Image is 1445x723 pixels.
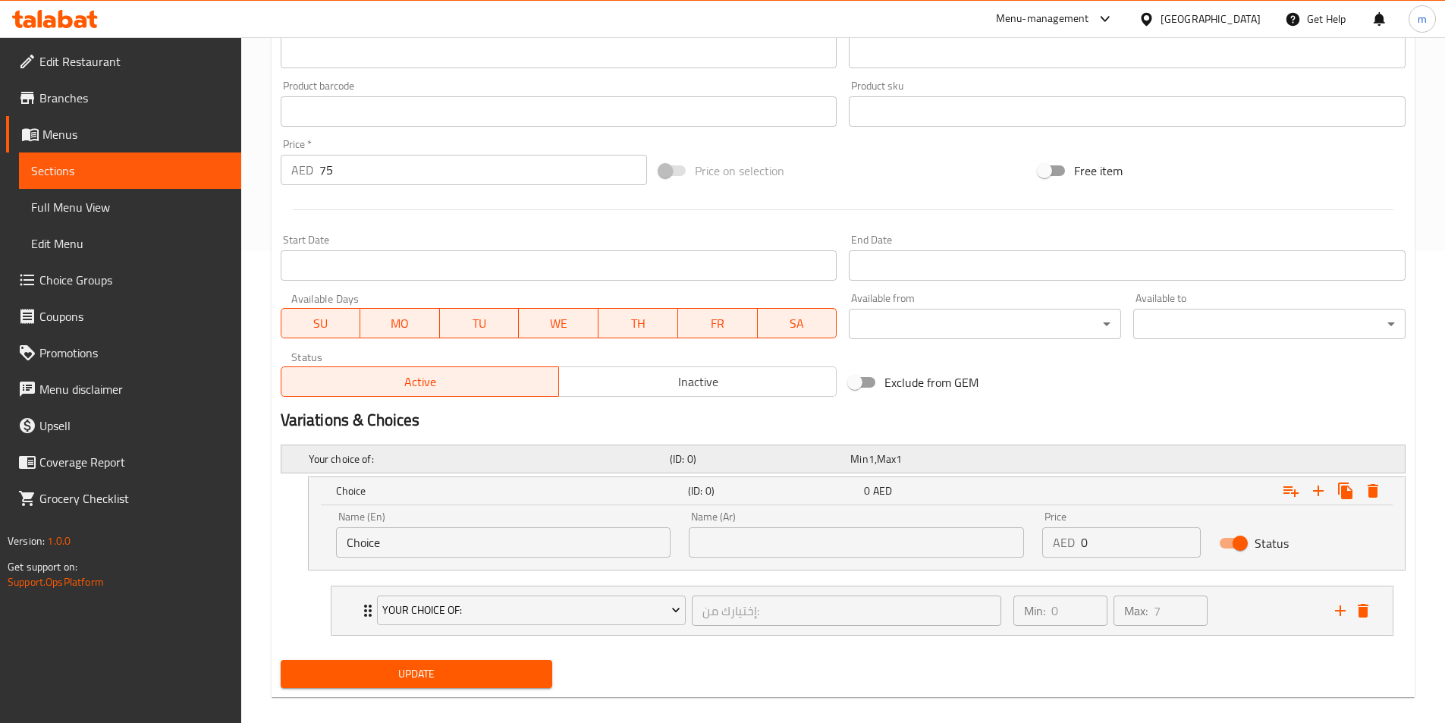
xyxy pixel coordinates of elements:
[39,489,229,508] span: Grocery Checklist
[6,262,241,298] a: Choice Groups
[31,162,229,180] span: Sections
[764,313,831,335] span: SA
[19,152,241,189] a: Sections
[519,308,598,338] button: WE
[6,335,241,371] a: Promotions
[1352,599,1374,622] button: delete
[6,371,241,407] a: Menu disclaimer
[598,308,678,338] button: TH
[440,308,520,338] button: TU
[293,665,541,684] span: Update
[1124,602,1148,620] p: Max:
[382,601,680,620] span: Your Choice Of:
[6,444,241,480] a: Coverage Report
[8,572,104,592] a: Support.OpsPlatform
[850,451,1025,467] div: ,
[873,481,892,501] span: AED
[360,308,440,338] button: MO
[8,531,45,551] span: Version:
[864,481,870,501] span: 0
[6,116,241,152] a: Menus
[877,449,896,469] span: Max
[1418,11,1427,27] span: m
[6,298,241,335] a: Coupons
[331,586,1393,635] div: Expand
[689,527,1024,558] input: Enter name Ar
[39,52,229,71] span: Edit Restaurant
[336,483,682,498] h5: Choice
[281,409,1406,432] h2: Variations & Choices
[39,417,229,435] span: Upsell
[1053,533,1075,552] p: AED
[884,373,979,391] span: Exclude from GEM
[287,371,553,393] span: Active
[19,189,241,225] a: Full Menu View
[287,313,355,335] span: SU
[558,366,837,397] button: Inactive
[850,449,868,469] span: Min
[869,449,875,469] span: 1
[605,313,672,335] span: TH
[1161,11,1261,27] div: [GEOGRAPHIC_DATA]
[446,313,514,335] span: TU
[39,89,229,107] span: Branches
[6,480,241,517] a: Grocery Checklist
[670,451,844,467] h5: (ID: 0)
[1277,477,1305,505] button: Add choice group
[1329,599,1352,622] button: add
[1359,477,1387,505] button: Delete Choice
[42,125,229,143] span: Menus
[684,313,752,335] span: FR
[525,313,592,335] span: WE
[1332,477,1359,505] button: Clone new choice
[758,308,837,338] button: SA
[281,308,361,338] button: SU
[1074,162,1123,180] span: Free item
[39,380,229,398] span: Menu disclaimer
[31,234,229,253] span: Edit Menu
[39,344,229,362] span: Promotions
[309,451,664,467] h5: Your choice of:
[39,271,229,289] span: Choice Groups
[281,366,559,397] button: Active
[565,371,831,393] span: Inactive
[31,198,229,216] span: Full Menu View
[281,445,1405,473] div: Expand
[896,449,902,469] span: 1
[366,313,434,335] span: MO
[678,308,758,338] button: FR
[1255,534,1289,552] span: Status
[309,477,1405,505] div: Expand
[6,407,241,444] a: Upsell
[1305,477,1332,505] button: Add new choice
[336,527,671,558] input: Enter name En
[849,96,1406,127] input: Please enter product sku
[319,155,648,185] input: Please enter price
[39,307,229,325] span: Coupons
[281,660,553,688] button: Update
[19,225,241,262] a: Edit Menu
[1133,309,1406,339] div: ​
[281,96,837,127] input: Please enter product barcode
[6,43,241,80] a: Edit Restaurant
[695,162,784,180] span: Price on selection
[291,161,313,179] p: AED
[39,453,229,471] span: Coverage Report
[1081,527,1201,558] input: Please enter price
[996,10,1089,28] div: Menu-management
[377,596,686,626] button: Your Choice Of:
[6,80,241,116] a: Branches
[688,483,858,498] h5: (ID: 0)
[8,557,77,577] span: Get support on:
[1024,602,1045,620] p: Min:
[319,580,1406,642] li: Expand
[849,309,1121,339] div: ​
[47,531,71,551] span: 1.0.0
